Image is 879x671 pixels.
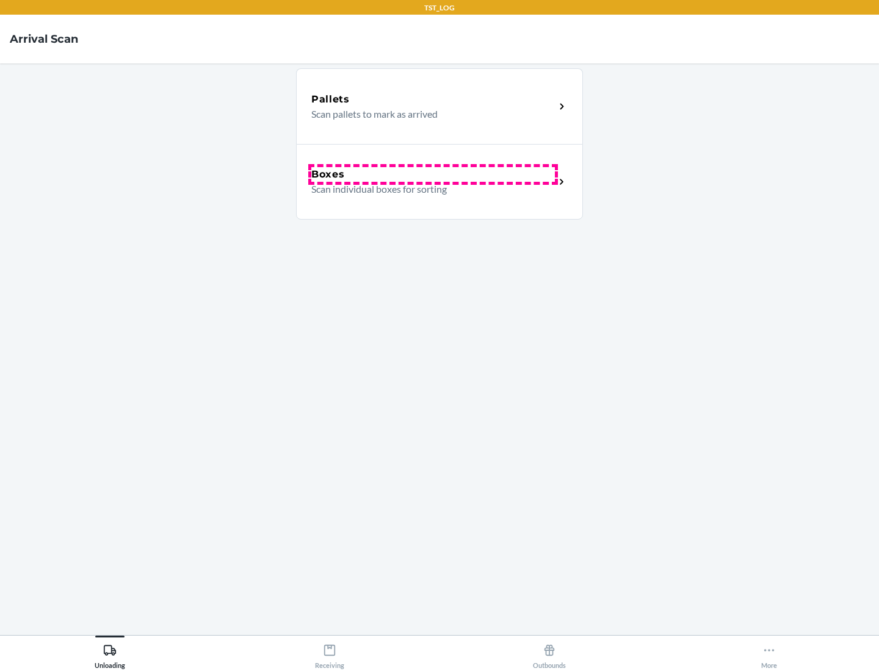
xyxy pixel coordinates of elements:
[10,31,78,47] h4: Arrival Scan
[761,639,777,669] div: More
[659,636,879,669] button: More
[315,639,344,669] div: Receiving
[424,2,455,13] p: TST_LOG
[311,92,350,107] h5: Pallets
[311,167,345,182] h5: Boxes
[220,636,440,669] button: Receiving
[311,107,545,121] p: Scan pallets to mark as arrived
[95,639,125,669] div: Unloading
[440,636,659,669] button: Outbounds
[533,639,566,669] div: Outbounds
[296,144,583,220] a: BoxesScan individual boxes for sorting
[296,68,583,144] a: PalletsScan pallets to mark as arrived
[311,182,545,196] p: Scan individual boxes for sorting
